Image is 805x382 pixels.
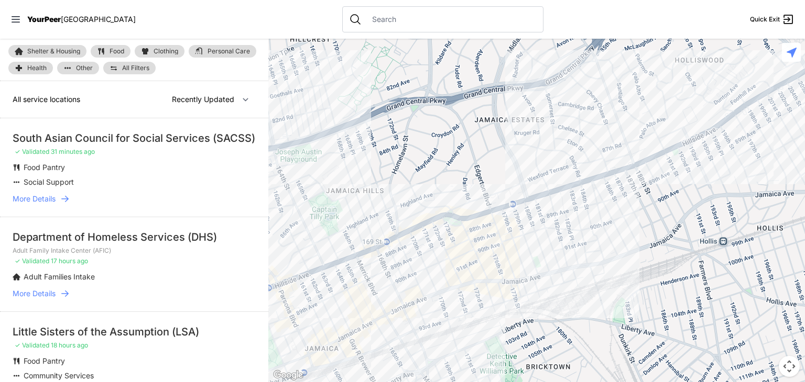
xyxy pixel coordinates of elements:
img: Google [271,368,306,382]
span: ✓ Validated [15,148,49,155]
p: Adult Family Intake Center (AFIC) [13,246,256,255]
span: Food Pantry [24,163,65,172]
a: Quick Exit [750,13,795,26]
div: Department of Homeless Services (DHS) [13,230,256,244]
a: Health [8,62,53,74]
a: Food [91,45,130,58]
span: All service locations [13,95,80,104]
a: Open this area in Google Maps (opens a new window) [271,368,306,382]
span: Community Services [24,371,94,380]
span: Social Support [24,177,74,186]
span: All Filters [122,65,149,71]
a: YourPeer[GEOGRAPHIC_DATA] [27,16,136,23]
a: Shelter & Housing [8,45,86,58]
button: Map camera controls [779,356,800,377]
span: Health [27,65,47,71]
span: Clothing [154,48,178,54]
a: Clothing [135,45,184,58]
span: 18 hours ago [51,341,88,349]
span: [GEOGRAPHIC_DATA] [61,15,136,24]
span: Personal Care [208,48,250,54]
a: All Filters [103,62,156,74]
span: 31 minutes ago [51,148,95,155]
span: YourPeer [27,15,61,24]
a: Other [57,62,99,74]
input: Search [366,14,537,25]
span: More Details [13,288,56,299]
span: Other [76,65,93,71]
span: Quick Exit [750,15,780,24]
a: More Details [13,288,256,299]
div: Little Sisters of the Assumption (LSA) [13,324,256,339]
span: Food Pantry [24,356,65,365]
span: ✓ Validated [15,341,49,349]
span: More Details [13,194,56,204]
span: Food [110,48,124,54]
a: More Details [13,194,256,204]
span: Shelter & Housing [27,48,80,54]
span: Adult Families Intake [24,272,95,281]
a: Personal Care [189,45,256,58]
span: 17 hours ago [51,257,88,265]
span: ✓ Validated [15,257,49,265]
div: South Asian Council for Social Services (SACSS) [13,131,256,145]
